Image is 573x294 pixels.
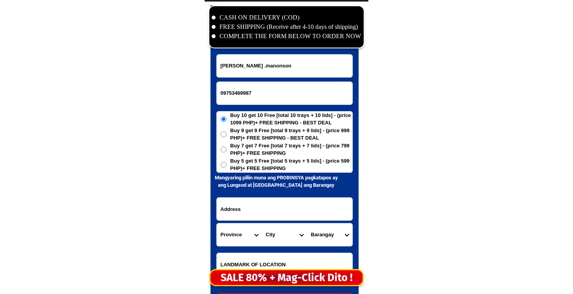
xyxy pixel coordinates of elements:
[230,112,352,127] span: Buy 10 get 10 Free [total 10 trays + 10 lids] - (price 1099 PHP)+ FREE SHIPPING - BEST DEAL
[217,55,352,77] input: Input full_name
[212,32,361,41] li: COMPLETE THE FORM BELOW TO ORDER NOW
[212,13,361,22] li: CASH ON DELIVERY (COD)
[230,157,352,172] span: Buy 5 get 5 Free [total 5 trays + 5 lids] - (price 599 PHP)+ FREE SHIPPING
[221,116,226,122] input: Buy 10 get 10 Free [total 10 trays + 10 lids] - (price 1099 PHP)+ FREE SHIPPING - BEST DEAL
[217,253,352,276] input: Input LANDMARKOFLOCATION
[217,223,262,246] select: Select province
[217,198,352,220] input: Input address
[210,270,363,286] div: SALE 80% + Mag-Click Dito !
[230,127,352,142] span: Buy 9 get 9 Free [total 9 trays + 9 lids] - (price 999 PHP)+ FREE SHIPPING - BEST DEAL
[230,142,352,157] span: Buy 7 get 7 Free [total 7 trays + 7 lids] - (price 799 PHP)+ FREE SHIPPING
[210,174,342,189] h6: Mangyaring piliin muna ang PROBINSYA pagkatapos ay ang Lungsod at [GEOGRAPHIC_DATA] ang Barangay
[307,223,352,246] select: Select commune
[217,82,352,104] input: Input phone_number
[221,131,226,137] input: Buy 9 get 9 Free [total 9 trays + 9 lids] - (price 999 PHP)+ FREE SHIPPING - BEST DEAL
[262,223,307,246] select: Select district
[221,162,226,168] input: Buy 5 get 5 Free [total 5 trays + 5 lids] - (price 599 PHP)+ FREE SHIPPING
[221,147,226,152] input: Buy 7 get 7 Free [total 7 trays + 7 lids] - (price 799 PHP)+ FREE SHIPPING
[212,22,361,32] li: FREE SHIPPING (Receive after 4-10 days of shipping)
